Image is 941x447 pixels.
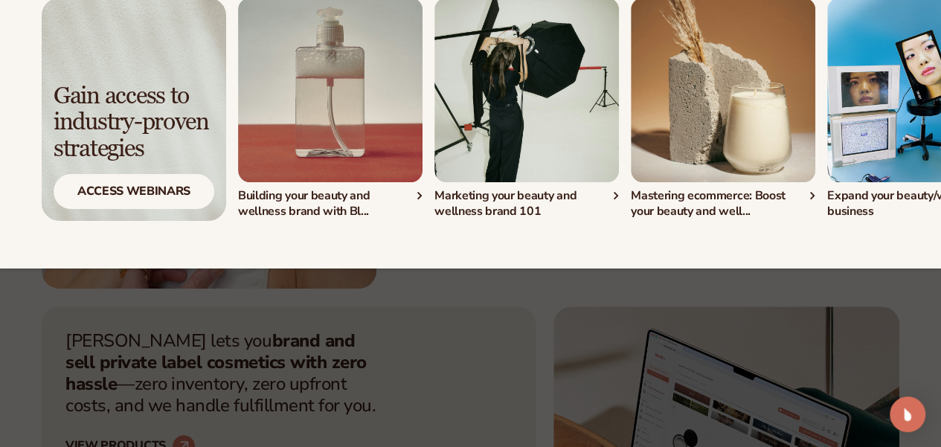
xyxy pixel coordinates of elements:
[54,174,214,209] div: Access Webinars
[434,188,619,219] div: Marketing your beauty and wellness brand 101
[631,188,815,219] div: Mastering ecommerce: Boost your beauty and well...
[238,188,423,219] div: Building your beauty and wellness brand with Bl...
[54,83,214,162] div: Gain access to industry-proven strategies
[890,396,925,432] div: Open Intercom Messenger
